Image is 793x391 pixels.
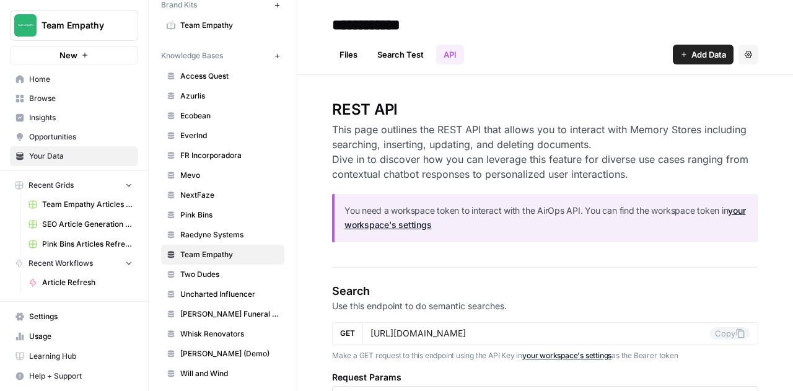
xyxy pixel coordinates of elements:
[436,45,464,64] a: API
[42,19,116,32] span: Team Empathy
[10,127,138,147] a: Opportunities
[161,146,284,165] a: FR Incorporadora
[332,283,758,300] h4: Search
[180,110,279,121] span: Ecobean
[161,265,284,284] a: Two Dudes
[180,249,279,260] span: Team Empathy
[23,273,138,292] a: Article Refresh
[10,89,138,108] a: Browse
[14,14,37,37] img: Team Empathy Logo
[29,371,133,382] span: Help + Support
[161,66,284,86] a: Access Quest
[42,277,133,288] span: Article Refresh
[10,346,138,366] a: Learning Hub
[180,170,279,181] span: Mevo
[23,214,138,234] a: SEO Article Generation Grid - Uncharted Influencer Agency
[29,112,133,123] span: Insights
[180,71,279,82] span: Access Quest
[42,239,133,250] span: Pink Bins Articles Refresh Grid
[161,364,284,384] a: Will and Wind
[161,324,284,344] a: Whisk Renovators
[332,300,758,312] p: Use this endpoint to do semantic searches.
[23,195,138,214] a: Team Empathy Articles Refresh Grid
[340,328,355,339] span: GET
[42,219,133,230] span: SEO Article Generation Grid - Uncharted Influencer Agency
[161,225,284,245] a: Raedyne Systems
[161,165,284,185] a: Mevo
[180,348,279,359] span: [PERSON_NAME] (Demo)
[180,90,279,102] span: Azurlis
[161,304,284,324] a: [PERSON_NAME] Funeral Group
[332,122,758,182] h3: This page outlines the REST API that allows you to interact with Memory Stores including searchin...
[180,269,279,280] span: Two Dudes
[180,20,279,31] span: Team Empathy
[10,254,138,273] button: Recent Workflows
[522,351,611,360] a: your workspace's settings
[332,371,758,384] h5: Request Params
[161,106,284,126] a: Ecobean
[161,86,284,106] a: Azurlis
[29,93,133,104] span: Browse
[29,351,133,362] span: Learning Hub
[673,45,734,64] button: Add Data
[161,185,284,205] a: NextFaze
[180,368,279,379] span: Will and Wind
[161,50,223,61] span: Knowledge Bases
[161,284,284,304] a: Uncharted Influencer
[10,176,138,195] button: Recent Grids
[161,245,284,265] a: Team Empathy
[180,209,279,221] span: Pink Bins
[10,10,138,41] button: Workspace: Team Empathy
[59,49,77,61] span: New
[180,150,279,161] span: FR Incorporadora
[10,307,138,327] a: Settings
[10,366,138,386] button: Help + Support
[332,100,758,120] h2: REST API
[10,69,138,89] a: Home
[29,151,133,162] span: Your Data
[29,311,133,322] span: Settings
[10,46,138,64] button: New
[180,190,279,201] span: NextFaze
[161,15,284,35] a: Team Empathy
[161,126,284,146] a: Everlnd
[10,327,138,346] a: Usage
[370,45,431,64] a: Search Test
[710,327,750,340] button: Copy
[28,258,93,269] span: Recent Workflows
[28,180,74,191] span: Recent Grids
[23,234,138,254] a: Pink Bins Articles Refresh Grid
[180,130,279,141] span: Everlnd
[180,289,279,300] span: Uncharted Influencer
[180,229,279,240] span: Raedyne Systems
[344,205,745,230] a: your workspace's settings
[180,309,279,320] span: [PERSON_NAME] Funeral Group
[10,146,138,166] a: Your Data
[29,131,133,143] span: Opportunities
[42,199,133,210] span: Team Empathy Articles Refresh Grid
[10,108,138,128] a: Insights
[29,331,133,342] span: Usage
[691,48,726,61] span: Add Data
[180,328,279,340] span: Whisk Renovators
[332,45,365,64] a: Files
[344,204,748,232] p: You need a workspace token to interact with the AirOps API. You can find the workspace token in
[161,205,284,225] a: Pink Bins
[332,349,758,362] p: Make a GET request to this endpoint using the API Key in as the Bearer token
[161,344,284,364] a: [PERSON_NAME] (Demo)
[29,74,133,85] span: Home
